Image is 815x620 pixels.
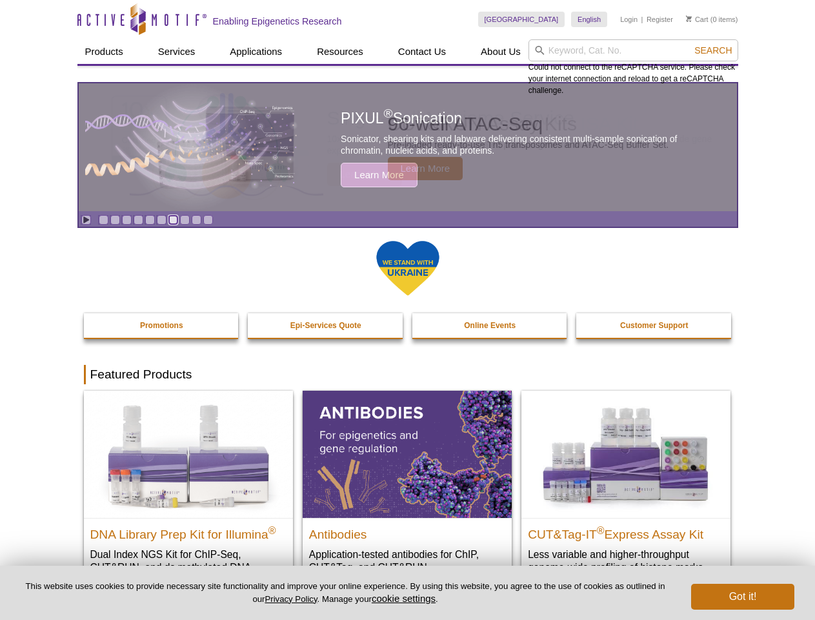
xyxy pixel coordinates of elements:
a: English [571,12,607,27]
a: Promotions [84,313,240,338]
img: Your Cart [686,15,692,22]
h2: CUT&Tag-IT Express Assay Kit [528,522,724,541]
h2: Antibodies [309,522,505,541]
button: cookie settings [372,593,436,604]
a: DNA Library Prep Kit for Illumina DNA Library Prep Kit for Illumina® Dual Index NGS Kit for ChIP-... [84,391,293,599]
a: Go to slide 10 [203,215,213,225]
a: Go to slide 3 [122,215,132,225]
a: Register [647,15,673,24]
input: Keyword, Cat. No. [528,39,738,61]
li: | [641,12,643,27]
p: Less variable and higher-throughput genome-wide profiling of histone marks​. [528,548,724,574]
img: PIXUL sonication [85,83,298,212]
sup: ® [597,524,605,535]
a: Go to slide 9 [192,215,201,225]
h2: Enabling Epigenetics Research [213,15,342,27]
strong: Customer Support [620,321,688,330]
a: Go to slide 1 [99,215,108,225]
img: CUT&Tag-IT® Express Assay Kit [521,391,730,517]
img: We Stand With Ukraine [376,240,440,297]
a: Customer Support [576,313,732,338]
p: This website uses cookies to provide necessary site functionality and improve your online experie... [21,581,670,605]
a: About Us [473,39,528,64]
p: Dual Index NGS Kit for ChIP-Seq, CUT&RUN, and ds methylated DNA assays. [90,548,287,587]
a: Contact Us [390,39,454,64]
a: Go to slide 6 [157,215,166,225]
button: Search [690,45,736,56]
p: Application-tested antibodies for ChIP, CUT&Tag, and CUT&RUN. [309,548,505,574]
a: Go to slide 5 [145,215,155,225]
div: Could not connect to the reCAPTCHA service. Please check your internet connection and reload to g... [528,39,738,96]
a: Toggle autoplay [81,215,91,225]
sup: ® [384,107,393,121]
a: Go to slide 2 [110,215,120,225]
a: Go to slide 4 [134,215,143,225]
span: Search [694,45,732,56]
sup: ® [268,524,276,535]
a: Go to slide 8 [180,215,190,225]
strong: Epi-Services Quote [290,321,361,330]
strong: Promotions [140,321,183,330]
a: Online Events [412,313,568,338]
span: PIXUL Sonication [341,110,462,127]
a: Services [150,39,203,64]
h2: DNA Library Prep Kit for Illumina [90,522,287,541]
a: Epi-Services Quote [248,313,404,338]
a: Cart [686,15,709,24]
strong: Online Events [464,321,516,330]
a: Go to slide 7 [168,215,178,225]
li: (0 items) [686,12,738,27]
h2: Featured Products [84,365,732,384]
article: PIXUL Sonication [79,83,737,211]
a: CUT&Tag-IT® Express Assay Kit CUT&Tag-IT®Express Assay Kit Less variable and higher-throughput ge... [521,391,730,586]
a: [GEOGRAPHIC_DATA] [478,12,565,27]
a: Resources [309,39,371,64]
a: All Antibodies Antibodies Application-tested antibodies for ChIP, CUT&Tag, and CUT&RUN. [303,391,512,586]
a: PIXUL sonication PIXUL®Sonication Sonicator, shearing kits and labware delivering consistent mult... [79,83,737,211]
img: DNA Library Prep Kit for Illumina [84,391,293,517]
a: Login [620,15,638,24]
a: Products [77,39,131,64]
a: Privacy Policy [265,594,317,604]
p: Sonicator, shearing kits and labware delivering consistent multi-sample sonication of chromatin, ... [341,133,707,156]
a: Applications [222,39,290,64]
span: Learn More [341,163,418,187]
img: All Antibodies [303,391,512,517]
button: Got it! [691,584,794,610]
